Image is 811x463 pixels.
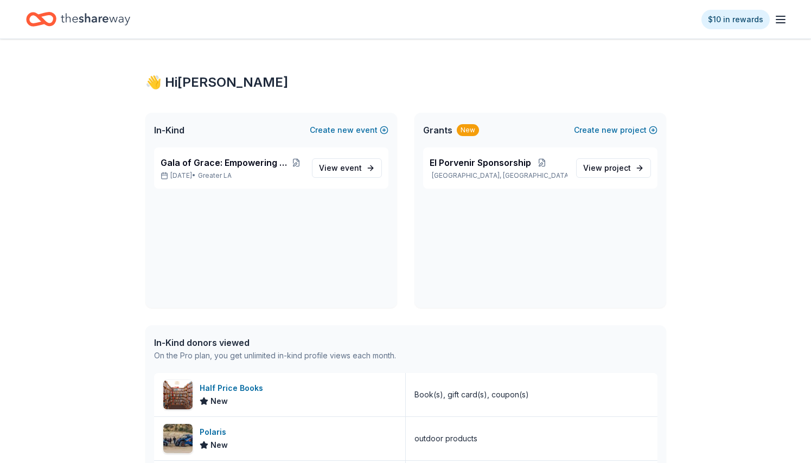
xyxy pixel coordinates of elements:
span: New [210,395,228,408]
button: Createnewproject [574,124,657,137]
a: $10 in rewards [701,10,770,29]
div: Half Price Books [200,382,267,395]
div: Polaris [200,426,231,439]
a: Home [26,7,130,32]
span: New [210,439,228,452]
div: On the Pro plan, you get unlimited in-kind profile views each month. [154,349,396,362]
span: Gala of Grace: Empowering Futures for El Porvenir [161,156,290,169]
span: new [602,124,618,137]
span: event [340,163,362,172]
p: [GEOGRAPHIC_DATA], [GEOGRAPHIC_DATA] [430,171,567,180]
a: View event [312,158,382,178]
button: Createnewevent [310,124,388,137]
span: Greater LA [198,171,232,180]
div: Book(s), gift card(s), coupon(s) [414,388,529,401]
span: View [319,162,362,175]
span: View [583,162,631,175]
img: Image for Polaris [163,424,193,453]
span: El Porvenir Sponsorship [430,156,531,169]
a: View project [576,158,651,178]
span: new [337,124,354,137]
div: In-Kind donors viewed [154,336,396,349]
p: [DATE] • [161,171,303,180]
div: New [457,124,479,136]
div: outdoor products [414,432,477,445]
span: project [604,163,631,172]
div: 👋 Hi [PERSON_NAME] [145,74,666,91]
span: In-Kind [154,124,184,137]
img: Image for Half Price Books [163,380,193,409]
span: Grants [423,124,452,137]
